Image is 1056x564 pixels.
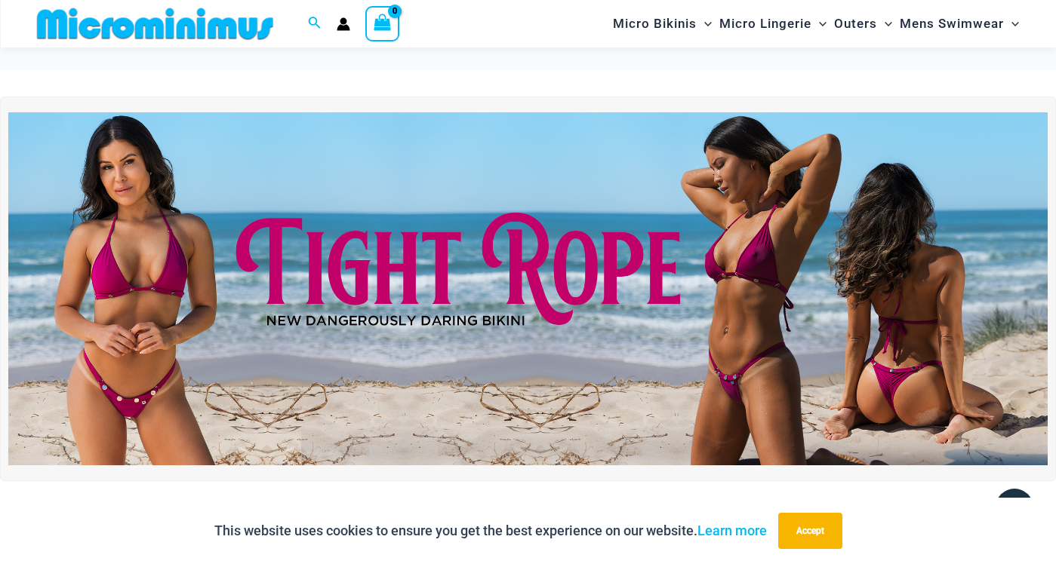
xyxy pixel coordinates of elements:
a: Micro LingerieMenu ToggleMenu Toggle [716,5,830,43]
span: Menu Toggle [697,5,712,43]
span: Menu Toggle [877,5,892,43]
button: Accept [778,513,842,549]
a: Learn more [697,523,767,538]
span: Micro Lingerie [719,5,811,43]
nav: Site Navigation [607,2,1026,45]
a: Mens SwimwearMenu ToggleMenu Toggle [896,5,1023,43]
img: Tight Rope Pink Bikini [8,112,1048,465]
a: OutersMenu ToggleMenu Toggle [830,5,896,43]
span: Micro Bikinis [613,5,697,43]
span: Menu Toggle [811,5,827,43]
a: View Shopping Cart, empty [365,6,400,41]
span: Menu Toggle [1004,5,1019,43]
span: Mens Swimwear [900,5,1004,43]
img: MM SHOP LOGO FLAT [31,7,279,41]
span: Outers [834,5,877,43]
p: This website uses cookies to ensure you get the best experience on our website. [214,520,767,542]
a: Account icon link [337,17,350,31]
a: Search icon link [308,14,322,33]
a: Micro BikinisMenu ToggleMenu Toggle [609,5,716,43]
